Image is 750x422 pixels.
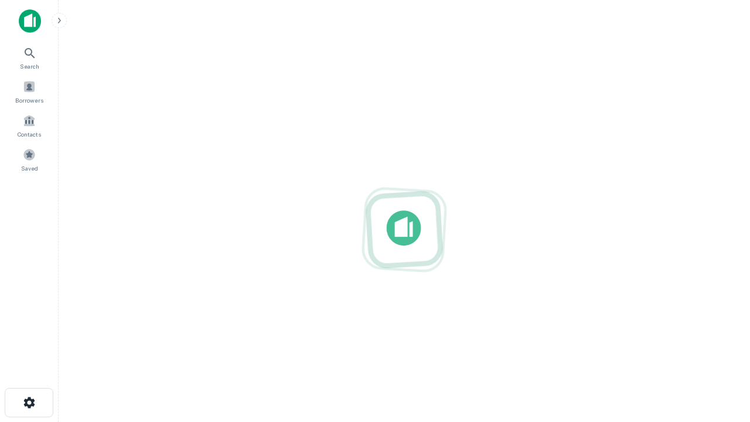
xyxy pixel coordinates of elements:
img: capitalize-icon.png [19,9,41,33]
span: Borrowers [15,96,43,105]
span: Search [20,62,39,71]
iframe: Chat Widget [691,328,750,384]
a: Borrowers [4,76,55,107]
a: Search [4,42,55,73]
a: Saved [4,144,55,175]
span: Contacts [18,130,41,139]
a: Contacts [4,110,55,141]
span: Saved [21,164,38,173]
